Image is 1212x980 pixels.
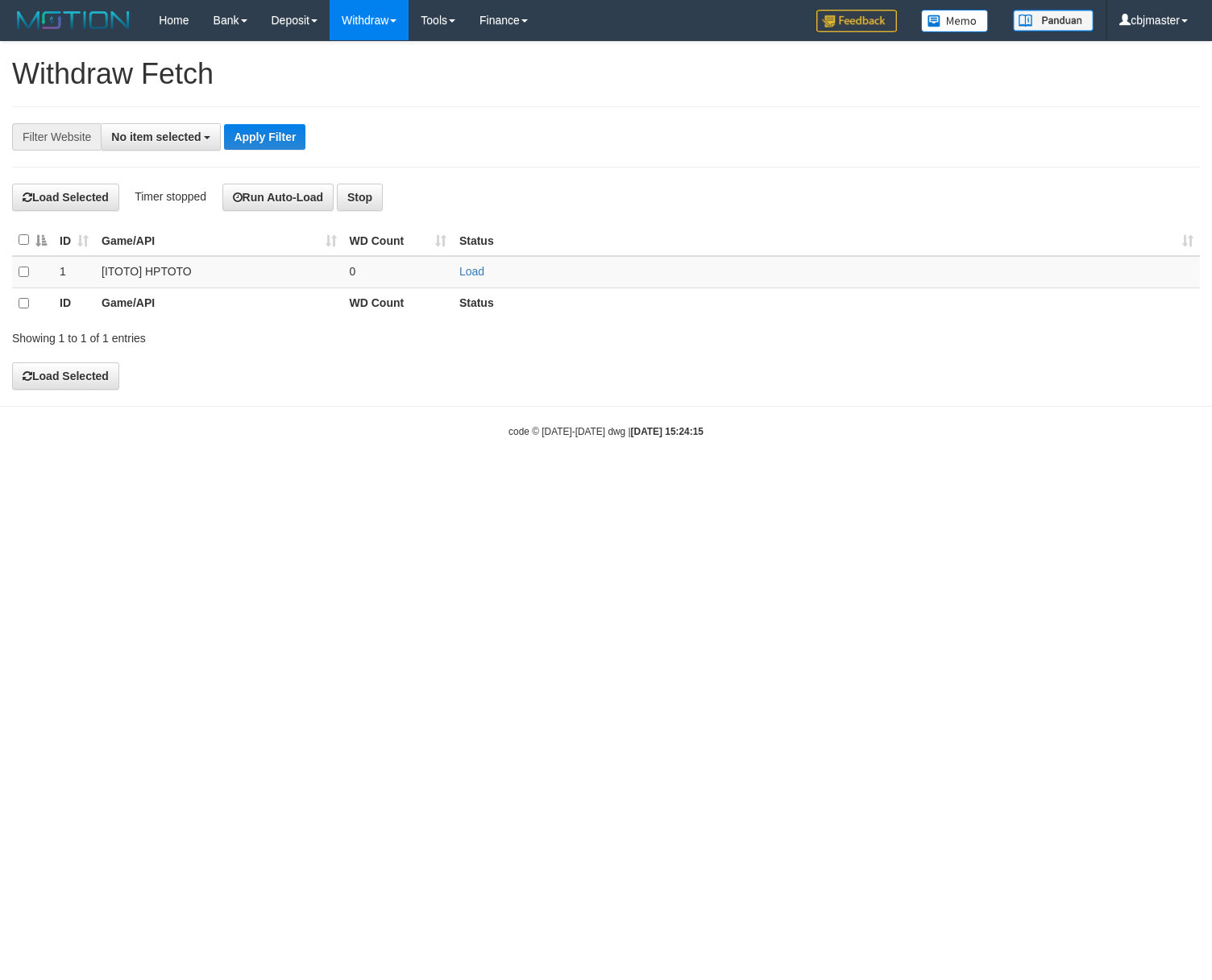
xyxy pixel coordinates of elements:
img: panduan.png [1013,10,1094,31]
td: 1 [53,256,95,288]
th: ID [53,287,95,319]
div: Filter Website [12,123,101,151]
button: Load Selected [12,362,119,390]
th: WD Count: activate to sort column ascending [343,225,453,256]
h1: Withdraw Fetch [12,58,1200,90]
th: Game/API: activate to sort column ascending [95,225,343,256]
th: Status [453,287,1200,319]
strong: [DATE] 15:24:15 [631,426,704,437]
img: MOTION_logo.png [12,8,135,32]
img: Feedback.jpg [816,10,897,32]
img: Button%20Memo.svg [921,10,989,32]
td: [ITOTO] HPTOTO [95,256,343,288]
button: Load Selected [12,184,119,211]
span: Timer stopped [135,190,206,203]
button: No item selected [101,123,221,151]
span: 0 [350,265,356,278]
button: Stop [337,184,383,211]
span: No item selected [111,130,201,143]
th: Game/API [95,287,343,319]
small: code © [DATE]-[DATE] dwg | [508,426,704,437]
th: WD Count [343,287,453,319]
button: Apply Filter [224,124,305,150]
div: Showing 1 to 1 of 1 entries [12,324,493,346]
button: Run Auto-Load [222,184,334,211]
th: Status: activate to sort column ascending [453,225,1200,256]
th: ID: activate to sort column ascending [53,225,95,256]
a: Load [459,265,484,278]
